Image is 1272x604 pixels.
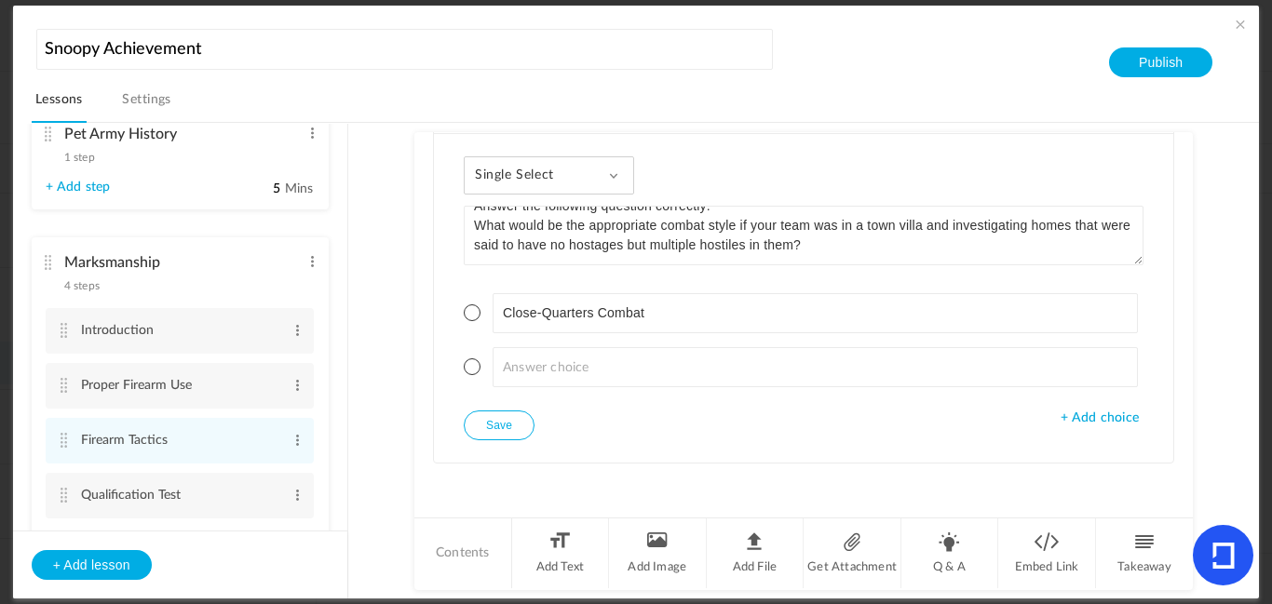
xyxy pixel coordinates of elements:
[118,87,175,123] a: Settings
[285,182,314,195] span: Mins
[998,518,1096,588] li: Embed Link
[512,518,610,588] li: Add Text
[804,518,901,588] li: Get Attachment
[64,280,100,291] span: 4 steps
[493,293,1139,333] input: Answer choice
[414,518,512,588] li: Contents
[1109,47,1212,77] button: Publish
[707,518,805,588] li: Add File
[475,168,568,183] span: Single Select
[901,518,999,588] li: Q & A
[609,518,707,588] li: Add Image
[46,180,111,195] a: + Add step
[1096,518,1193,588] li: Takeaway
[32,550,152,580] button: + Add lesson
[1061,410,1139,426] span: + Add choice
[464,410,535,440] button: Save
[64,152,95,163] span: 1 step
[493,347,1139,387] input: Answer choice
[235,181,281,198] input: Mins
[32,87,87,123] a: Lessons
